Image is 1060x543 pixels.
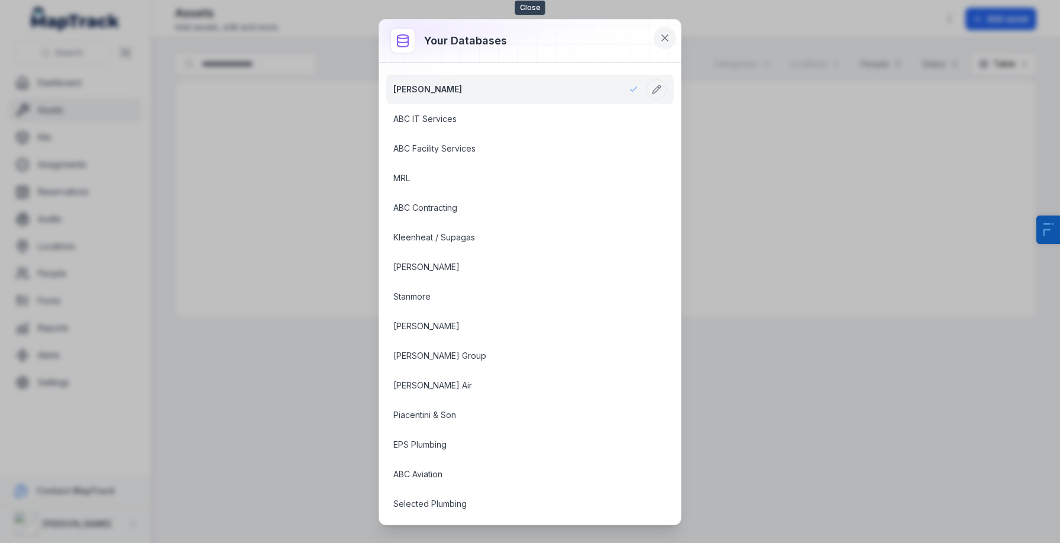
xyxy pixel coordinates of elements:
[393,83,638,95] a: [PERSON_NAME]
[393,468,638,480] a: ABC Aviation
[393,350,638,362] a: [PERSON_NAME] Group
[393,291,638,303] a: Stanmore
[393,498,638,510] a: Selected Plumbing
[157,399,198,407] span: Messages
[118,370,237,417] button: Messages
[393,439,638,451] a: EPS Plumbing
[46,399,72,407] span: Home
[393,409,638,421] a: Piacentini & Son
[393,380,638,391] a: [PERSON_NAME] Air
[424,33,507,49] h3: Your databases
[393,113,638,125] a: ABC IT Services
[393,232,638,243] a: Kleenheat / Supagas
[515,1,545,15] span: Close
[393,172,638,184] a: MRL
[393,202,638,214] a: ABC Contracting
[393,261,638,273] a: [PERSON_NAME]
[203,19,225,40] div: Close
[24,169,198,182] div: Send us a message
[393,320,638,332] a: [PERSON_NAME]
[24,84,213,104] p: G'Day 👋
[12,159,225,192] div: Send us a message
[393,143,638,155] a: ABC Facility Services
[24,104,213,144] p: Welcome to MapTrack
